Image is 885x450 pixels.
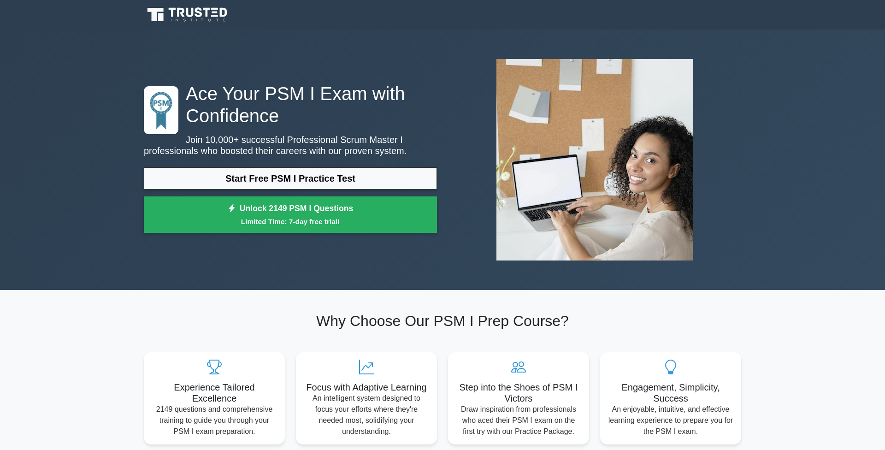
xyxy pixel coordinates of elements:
[144,312,741,330] h2: Why Choose Our PSM I Prep Course?
[144,196,437,233] a: Unlock 2149 PSM I QuestionsLimited Time: 7-day free trial!
[144,167,437,189] a: Start Free PSM I Practice Test
[303,393,430,437] p: An intelligent system designed to focus your efforts where they're needed most, solidifying your ...
[144,83,437,127] h1: Ace Your PSM I Exam with Confidence
[455,382,582,404] h5: Step into the Shoes of PSM I Victors
[151,404,277,437] p: 2149 questions and comprehensive training to guide you through your PSM I exam preparation.
[455,404,582,437] p: Draw inspiration from professionals who aced their PSM I exam on the first try with our Practice ...
[155,216,425,227] small: Limited Time: 7-day free trial!
[303,382,430,393] h5: Focus with Adaptive Learning
[608,404,734,437] p: An enjoyable, intuitive, and effective learning experience to prepare you for the PSM I exam.
[144,134,437,156] p: Join 10,000+ successful Professional Scrum Master I professionals who boosted their careers with ...
[151,382,277,404] h5: Experience Tailored Excellence
[608,382,734,404] h5: Engagement, Simplicity, Success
